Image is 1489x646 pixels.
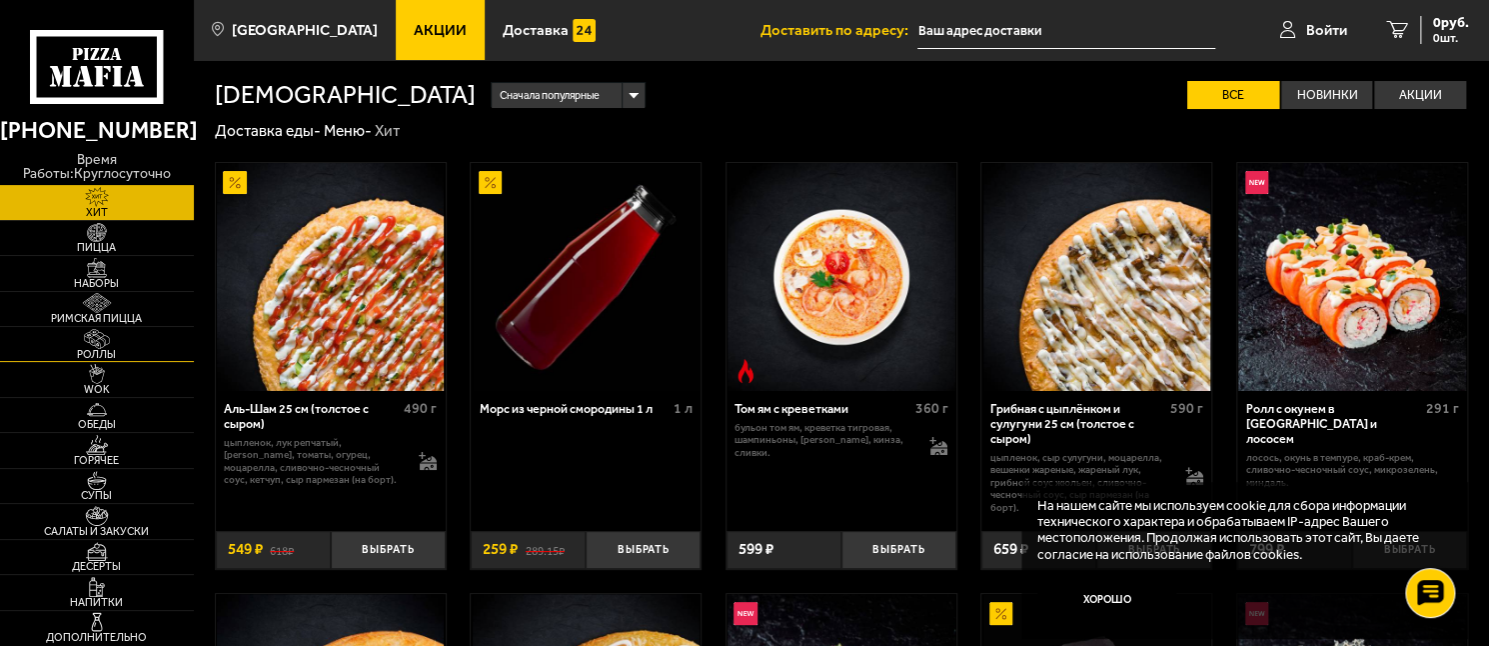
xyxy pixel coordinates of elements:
button: Хорошо [1037,576,1177,623]
p: На нашем сайте мы используем cookie для сбора информации технического характера и обрабатываем IP... [1037,497,1441,561]
span: 360 г [914,400,947,417]
span: 659 ₽ [993,542,1028,558]
span: [GEOGRAPHIC_DATA] [232,23,378,38]
img: Акционный [989,602,1012,625]
span: 590 г [1170,400,1203,417]
span: 549 ₽ [228,542,263,558]
img: 15daf4d41897b9f0e9f617042186c801.svg [573,19,596,42]
div: Грибная с цыплёнком и сулугуни 25 см (толстое с сыром) [990,402,1165,447]
div: Аль-Шам 25 см (толстое с сыром) [224,402,399,432]
h1: [DEMOGRAPHIC_DATA] [215,83,476,108]
img: Морс из черной смородины 1 л [473,163,700,390]
img: Грибная с цыплёнком и сулугуни 25 см (толстое с сыром) [983,163,1210,390]
span: 0 шт. [1433,32,1469,44]
a: НовинкаРолл с окунем в темпуре и лососем [1237,163,1467,390]
img: Острое блюдо [734,359,756,382]
input: Ваш адрес доставки [917,12,1215,49]
img: Ролл с окунем в темпуре и лососем [1238,163,1465,390]
a: АкционныйАль-Шам 25 см (толстое с сыром) [216,163,446,390]
span: 1 л [674,400,693,417]
img: Аль-Шам 25 см (толстое с сыром) [217,163,444,390]
p: цыпленок, лук репчатый, [PERSON_NAME], томаты, огурец, моцарелла, сливочно-чесночный соус, кетчуп... [224,437,404,487]
div: Морс из черной смородины 1 л [480,402,669,417]
span: 599 ₽ [739,542,773,558]
a: Меню- [324,122,372,140]
span: Доставка [503,23,569,38]
a: Острое блюдоТом ям с креветками [727,163,956,390]
img: Новинка [1245,171,1268,194]
button: Выбрать [331,531,446,569]
a: Грибная с цыплёнком и сулугуни 25 см (толстое с сыром) [981,163,1211,390]
button: Выбрать [841,531,956,569]
a: Доставка еды- [215,122,321,140]
label: Новинки [1281,81,1373,109]
span: 291 г [1425,400,1458,417]
label: Все [1187,81,1279,109]
div: Хит [375,121,400,141]
a: АкционныйМорс из черной смородины 1 л [471,163,701,390]
img: Новинка [734,602,756,625]
img: Акционный [223,171,246,194]
div: Ролл с окунем в [GEOGRAPHIC_DATA] и лососем [1245,402,1420,447]
img: Акционный [479,171,502,194]
span: Акции [414,23,467,38]
label: Акции [1374,81,1466,109]
button: Выбрать [586,531,701,569]
span: 0 руб. [1433,16,1469,30]
img: Том ям с креветками [728,163,954,390]
s: 289.15 ₽ [526,542,565,558]
span: Сначала популярные [500,81,600,110]
div: Том ям с креветками [735,402,909,417]
p: лосось, окунь в темпуре, краб-крем, сливочно-чесночный соус, микрозелень, миндаль. [1245,452,1458,489]
span: Доставить по адресу: [759,23,917,38]
span: 259 ₽ [483,542,518,558]
s: 618 ₽ [270,542,294,558]
p: цыпленок, сыр сулугуни, моцарелла, вешенки жареные, жареный лук, грибной соус Жюльен, сливочно-че... [990,452,1170,514]
span: Войти [1306,23,1347,38]
p: бульон том ям, креветка тигровая, шампиньоны, [PERSON_NAME], кинза, сливки. [735,422,914,459]
span: 490 г [404,400,437,417]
